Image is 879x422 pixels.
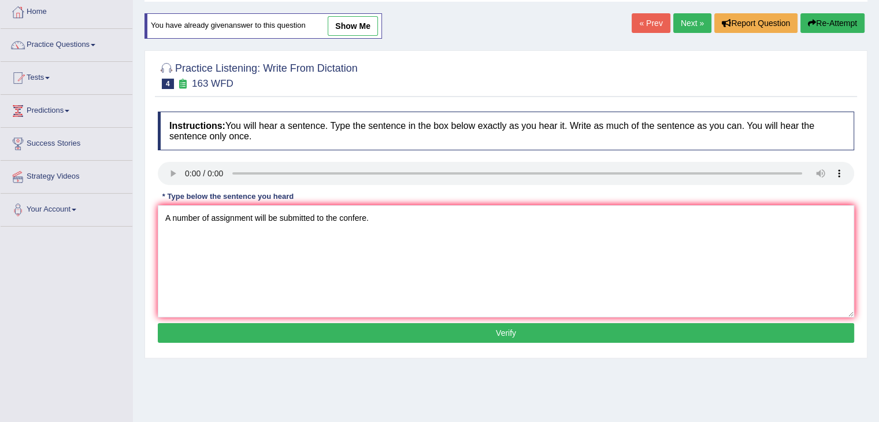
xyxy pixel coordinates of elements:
[800,13,865,33] button: Re-Attempt
[1,95,132,124] a: Predictions
[328,16,378,36] a: show me
[177,79,189,90] small: Exam occurring question
[169,121,225,131] b: Instructions:
[632,13,670,33] a: « Prev
[158,323,854,343] button: Verify
[1,29,132,58] a: Practice Questions
[1,128,132,157] a: Success Stories
[714,13,798,33] button: Report Question
[158,112,854,150] h4: You will hear a sentence. Type the sentence in the box below exactly as you hear it. Write as muc...
[158,60,358,89] h2: Practice Listening: Write From Dictation
[1,62,132,91] a: Tests
[1,194,132,223] a: Your Account
[144,13,382,39] div: You have already given answer to this question
[162,79,174,89] span: 4
[673,13,711,33] a: Next »
[192,78,233,89] small: 163 WFD
[158,191,298,202] div: * Type below the sentence you heard
[1,161,132,190] a: Strategy Videos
